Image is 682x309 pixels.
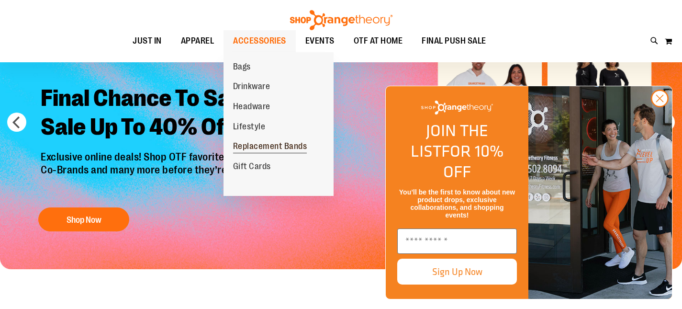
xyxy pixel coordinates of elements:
span: Gift Cards [233,161,271,173]
a: ACCESSORIES [224,30,296,52]
ul: ACCESSORIES [224,52,334,196]
img: Shop Orangetheory [421,101,493,114]
button: Sign Up Now [397,259,517,285]
a: Headware [224,97,280,117]
input: Enter email [397,229,517,254]
a: Bags [224,57,260,77]
h2: Final Chance To Save - Sale Up To 40% Off! [34,77,334,151]
a: Drinkware [224,77,280,97]
span: FINAL PUSH SALE [422,30,486,52]
span: Headware [233,102,270,114]
button: Shop Now [38,207,129,231]
span: ACCESSORIES [233,30,286,52]
span: JOIN THE LIST [411,118,488,163]
button: Close dialog [651,90,669,107]
a: Gift Cards [224,157,280,177]
button: prev [7,113,26,132]
span: OTF AT HOME [354,30,403,52]
a: OTF AT HOME [344,30,413,52]
p: Exclusive online deals! Shop OTF favorites under $10, $20, $50, Co-Brands and many more before th... [34,151,334,198]
span: APPAREL [181,30,214,52]
a: Lifestyle [224,117,275,137]
span: Lifestyle [233,122,266,134]
a: EVENTS [296,30,344,52]
a: APPAREL [171,30,224,52]
div: FLYOUT Form [376,76,682,309]
a: JUST IN [123,30,171,52]
span: Replacement Bands [233,141,307,153]
span: JUST IN [133,30,162,52]
span: FOR 10% OFF [441,139,503,183]
span: Bags [233,62,251,74]
a: FINAL PUSH SALE [412,30,496,52]
span: Drinkware [233,81,270,93]
a: Replacement Bands [224,137,317,157]
span: You’ll be the first to know about new product drops, exclusive collaborations, and shopping events! [399,188,515,219]
span: EVENTS [305,30,335,52]
img: Shop Orangtheory [528,86,672,299]
img: Shop Orangetheory [289,10,394,30]
a: Final Chance To Save -Sale Up To 40% Off! Exclusive online deals! Shop OTF favorites under $10, $... [34,77,334,237]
